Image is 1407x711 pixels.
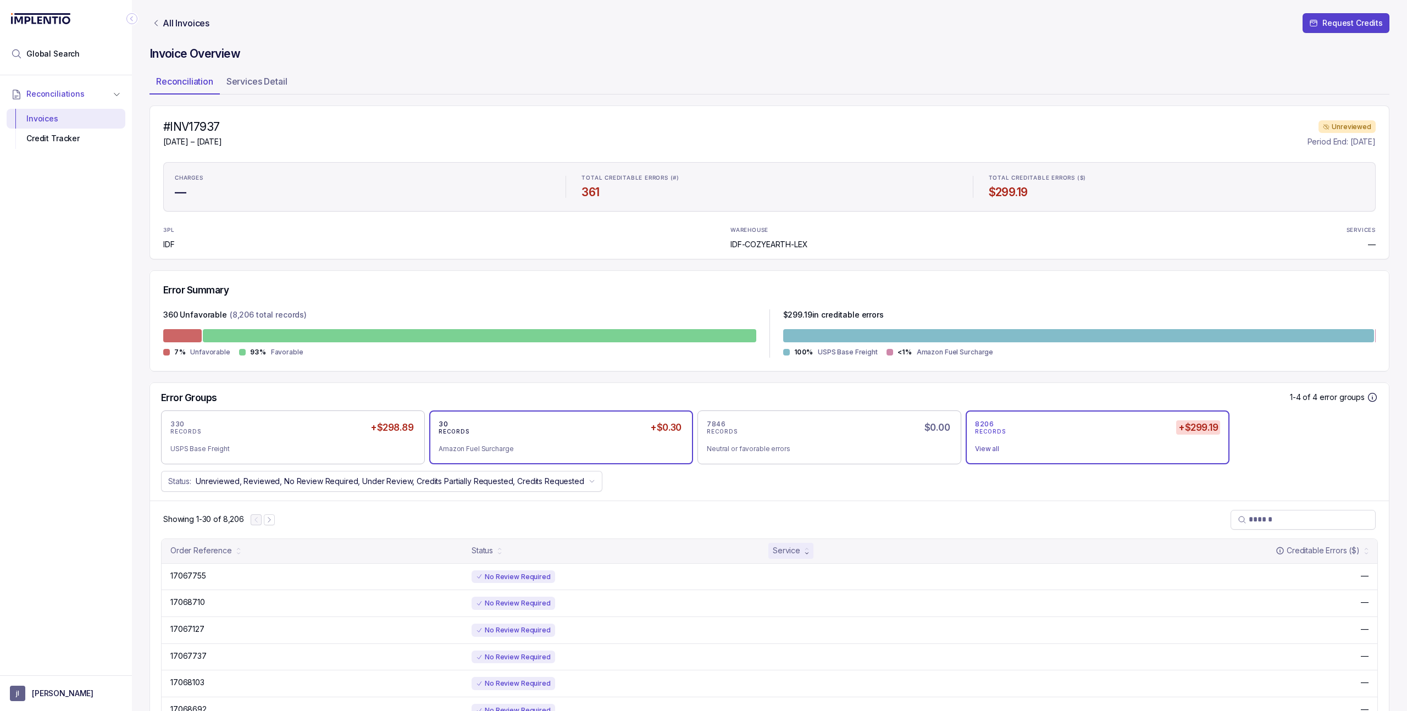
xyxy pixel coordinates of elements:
[648,420,684,435] h5: +$0.30
[250,348,267,357] p: 93%
[989,175,1087,181] p: TOTAL CREDITABLE ERRORS ($)
[581,175,679,181] p: TOTAL CREDITABLE ERRORS (#)
[439,420,448,429] p: 30
[10,686,25,701] span: User initials
[170,443,407,454] div: USPS Base Freight
[818,347,878,358] p: USPS Base Freight
[125,12,139,25] div: Collapse Icon
[264,514,275,525] button: Next Page
[730,227,768,234] p: WAREHOUSE
[439,443,675,454] div: Amazon Fuel Surcharge
[163,514,244,525] p: Showing 1-30 of 8,206
[149,18,212,29] a: Link All Invoices
[170,570,206,581] p: 17067755
[7,107,125,151] div: Reconciliations
[170,420,185,429] p: 330
[575,167,963,207] li: Statistic TOTAL CREDITABLE ERRORS (#)
[1303,13,1389,33] button: Request Credits
[196,476,584,487] p: Unreviewed, Reviewed, No Review Required, Under Review, Credits Partially Requested, Credits Requ...
[1308,136,1376,147] p: Period End: [DATE]
[1322,18,1383,29] p: Request Credits
[989,185,1364,200] h4: $299.19
[168,167,557,207] li: Statistic CHARGES
[10,686,122,701] button: User initials[PERSON_NAME]
[982,167,1371,207] li: Statistic TOTAL CREDITABLE ERRORS ($)
[730,239,808,250] p: IDF-COZYEARTH-LEX
[175,175,203,181] p: CHARGES
[32,688,93,699] p: [PERSON_NAME]
[161,471,602,492] button: Status:Unreviewed, Reviewed, No Review Required, Under Review, Credits Partially Requested, Credi...
[170,651,207,662] p: 17067737
[190,347,230,358] p: Unfavorable
[898,348,912,357] p: <1%
[917,347,993,358] p: Amazon Fuel Surcharge
[26,48,80,59] span: Global Search
[15,109,117,129] div: Invoices
[163,309,227,323] p: 360 Unfavorable
[794,348,813,357] p: 100%
[230,309,307,323] p: (8,206 total records)
[1320,392,1365,403] p: error groups
[149,73,1389,95] ul: Tab Group
[174,348,186,357] p: 7%
[368,420,416,435] h5: +$298.89
[163,284,229,296] h5: Error Summary
[170,624,204,635] p: 17067127
[156,75,213,88] p: Reconciliation
[1361,624,1369,635] p: —
[7,82,125,106] button: Reconciliations
[175,185,550,200] h4: —
[439,429,469,435] p: RECORDS
[26,88,85,99] span: Reconciliations
[1368,239,1376,250] p: —
[472,624,555,637] div: No Review Required
[170,545,232,556] div: Order Reference
[163,239,192,250] p: IDF
[472,677,555,690] div: No Review Required
[170,429,201,435] p: RECORDS
[472,651,555,664] div: No Review Required
[149,73,220,95] li: Tab Reconciliation
[1361,651,1369,662] p: —
[1276,545,1360,556] div: Creditable Errors ($)
[707,429,738,435] p: RECORDS
[707,443,943,454] div: Neutral or favorable errors
[975,420,994,429] p: 8206
[161,392,217,404] h5: Error Groups
[783,309,884,323] p: $ 299.19 in creditable errors
[163,227,192,234] p: 3PL
[168,476,191,487] p: Status:
[15,129,117,148] div: Credit Tracker
[1176,420,1220,435] h5: +$299.19
[1361,677,1369,688] p: —
[472,570,555,584] div: No Review Required
[1347,227,1376,234] p: SERVICES
[149,46,1389,62] h4: Invoice Overview
[163,514,244,525] div: Remaining page entries
[472,597,555,610] div: No Review Required
[170,597,205,608] p: 17068710
[472,545,493,556] div: Status
[1361,597,1369,608] p: —
[922,420,952,435] h5: $0.00
[271,347,303,358] p: Favorable
[163,18,209,29] p: All Invoices
[163,119,222,135] h4: #INV17937
[220,73,294,95] li: Tab Services Detail
[170,677,204,688] p: 17068103
[773,545,800,556] div: Service
[707,420,725,429] p: 7846
[226,75,287,88] p: Services Detail
[163,136,222,147] p: [DATE] – [DATE]
[1290,392,1320,403] p: 1-4 of 4
[975,429,1006,435] p: RECORDS
[975,443,1211,454] div: View all
[581,185,957,200] h4: 361
[1361,570,1369,581] p: —
[1319,120,1376,134] div: Unreviewed
[163,162,1376,212] ul: Statistic Highlights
